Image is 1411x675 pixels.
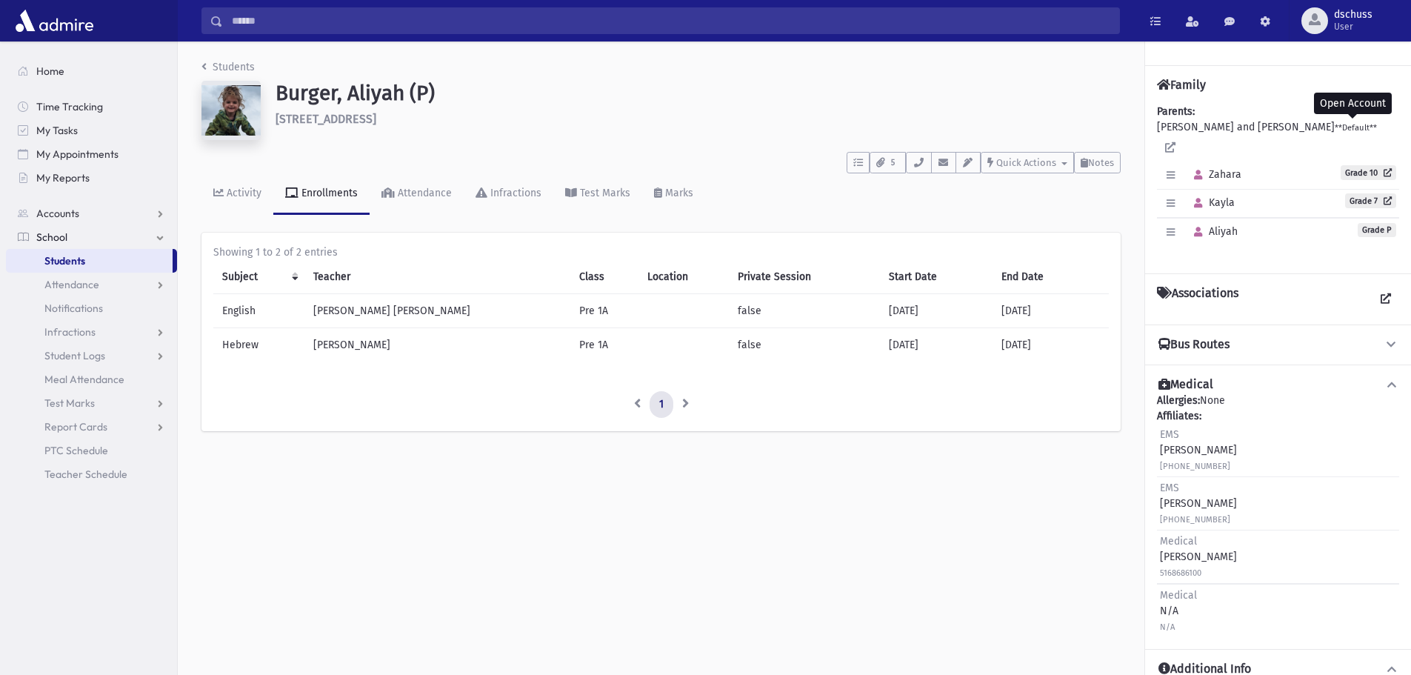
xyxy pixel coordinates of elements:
h4: Medical [1158,377,1213,393]
div: Infractions [487,187,541,199]
div: [PERSON_NAME] [1160,533,1237,580]
a: Grade 10 [1341,165,1396,180]
div: None [1157,393,1399,637]
small: N/A [1160,622,1175,632]
span: Meal Attendance [44,373,124,386]
small: 5168686100 [1160,568,1201,578]
button: Medical [1157,377,1399,393]
th: End Date [993,260,1109,294]
div: Enrollments [298,187,358,199]
span: Notes [1088,157,1114,168]
span: 5 [887,156,899,170]
span: Accounts [36,207,79,220]
h4: Bus Routes [1158,337,1230,353]
th: Private Session [729,260,880,294]
nav: breadcrumb [201,59,255,81]
a: School [6,225,177,249]
th: Teacher [304,260,570,294]
span: dschuss [1334,9,1372,21]
span: Time Tracking [36,100,103,113]
span: EMS [1160,428,1179,441]
a: Grade 7 [1345,193,1396,208]
div: Test Marks [577,187,630,199]
div: N/A [1160,588,1197,634]
a: Meal Attendance [6,368,177,391]
span: Notifications [44,302,103,315]
th: Location [638,260,730,294]
a: Report Cards [6,415,177,439]
a: My Tasks [6,119,177,142]
span: Students [44,254,85,267]
td: Hebrew [213,328,304,362]
a: Student Logs [6,344,177,368]
span: Infractions [44,325,96,339]
a: Students [201,61,255,73]
a: Time Tracking [6,95,177,119]
span: Teacher Schedule [44,468,127,481]
button: Bus Routes [1157,337,1399,353]
td: [DATE] [880,328,993,362]
span: User [1334,21,1372,33]
h4: Family [1157,78,1206,92]
input: Search [223,7,1119,34]
a: Notifications [6,296,177,320]
td: [DATE] [880,294,993,328]
div: Showing 1 to 2 of 2 entries [213,245,1109,260]
button: 5 [870,152,906,173]
b: Affiliates: [1157,410,1201,422]
img: AdmirePro [12,6,97,36]
div: [PERSON_NAME] [1160,480,1237,527]
span: Zahara [1187,168,1241,181]
a: Teacher Schedule [6,462,177,486]
small: [PHONE_NUMBER] [1160,515,1230,525]
span: My Tasks [36,124,78,137]
div: Attendance [395,187,452,199]
span: My Reports [36,171,90,184]
a: PTC Schedule [6,439,177,462]
a: 1 [650,391,673,418]
a: Home [6,59,177,83]
div: Marks [662,187,693,199]
th: Start Date [880,260,993,294]
h6: [STREET_ADDRESS] [276,112,1121,126]
span: My Appointments [36,147,119,161]
b: Parents: [1157,105,1195,118]
span: EMS [1160,482,1179,494]
a: Test Marks [553,173,642,215]
a: Activity [201,173,273,215]
td: [DATE] [993,294,1109,328]
h4: Associations [1157,286,1238,313]
div: Activity [224,187,261,199]
span: Medical [1160,535,1197,548]
td: [DATE] [993,328,1109,362]
button: Quick Actions [981,152,1074,173]
a: Accounts [6,202,177,225]
a: View all Associations [1372,286,1399,313]
span: School [36,230,67,244]
a: My Reports [6,166,177,190]
span: PTC Schedule [44,444,108,457]
td: false [729,294,880,328]
a: Infractions [464,173,553,215]
a: Attendance [6,273,177,296]
td: false [729,328,880,362]
b: Allergies: [1157,394,1200,407]
th: Class [570,260,638,294]
span: Student Logs [44,349,105,362]
a: My Appointments [6,142,177,166]
a: Attendance [370,173,464,215]
img: xMPEf8= [201,81,261,140]
button: Notes [1074,152,1121,173]
a: Marks [642,173,705,215]
span: Report Cards [44,420,107,433]
small: [PHONE_NUMBER] [1160,462,1230,471]
a: Infractions [6,320,177,344]
td: [PERSON_NAME] [PERSON_NAME] [304,294,570,328]
td: [PERSON_NAME] [304,328,570,362]
span: Home [36,64,64,78]
a: Test Marks [6,391,177,415]
a: Students [6,249,173,273]
td: Pre 1A [570,294,638,328]
td: Pre 1A [570,328,638,362]
span: Grade P [1358,223,1396,237]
